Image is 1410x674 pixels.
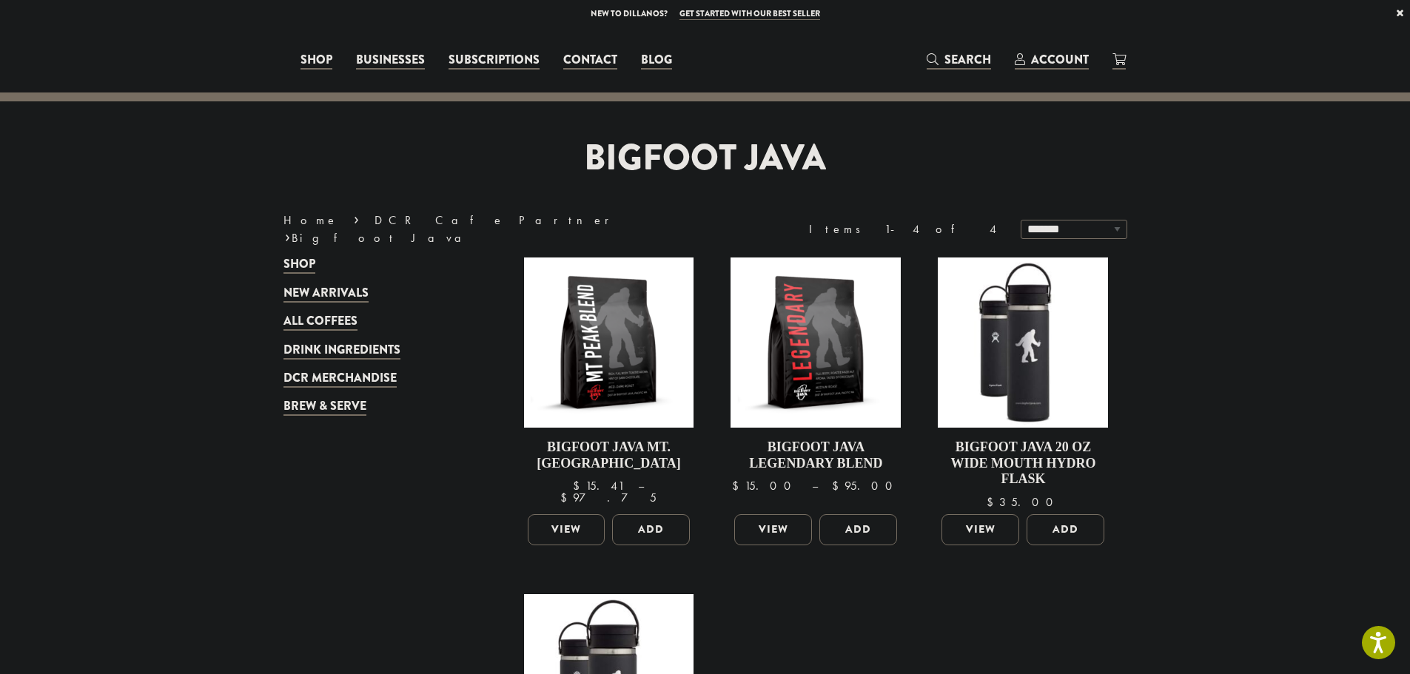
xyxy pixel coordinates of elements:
[679,7,820,20] a: Get started with our best seller
[283,212,338,228] a: Home
[832,478,899,493] bdi: 95.00
[283,392,461,420] a: Brew & Serve
[941,514,1019,545] a: View
[528,514,605,545] a: View
[285,224,290,247] span: ›
[987,494,1060,510] bdi: 35.00
[731,257,901,508] a: Bigfoot Java Legendary Blend
[449,51,540,70] span: Subscriptions
[563,51,617,70] span: Contact
[523,257,694,428] img: BFJ_MtPeak_12oz-300x300.png
[283,364,461,392] a: DCR Merchandise
[938,257,1108,428] img: LO2867-BFJ-Hydro-Flask-20oz-WM-wFlex-Sip-Lid-Black-300x300.jpg
[283,255,315,274] span: Shop
[819,514,897,545] button: Add
[734,514,812,545] a: View
[283,250,461,278] a: Shop
[732,478,745,493] span: $
[938,257,1108,508] a: Bigfoot Java 20 oz Wide Mouth Hydro Flask $35.00
[1031,51,1089,68] span: Account
[283,312,357,331] span: All Coffees
[1027,514,1104,545] button: Add
[283,335,461,363] a: Drink Ingredients
[938,439,1108,488] h4: Bigfoot Java 20 oz Wide Mouth Hydro Flask
[809,220,998,238] div: Items 1-4 of 4
[638,478,644,493] span: –
[354,206,359,229] span: ›
[283,397,366,416] span: Brew & Serve
[272,137,1138,180] h1: Bigfoot Java
[560,490,573,505] span: $
[356,51,425,70] span: Businesses
[375,212,620,228] a: DCR Cafe Partner
[944,51,991,68] span: Search
[283,369,397,388] span: DCR Merchandise
[283,307,461,335] a: All Coffees
[731,439,901,471] h4: Bigfoot Java Legendary Blend
[524,439,694,471] h4: Bigfoot Java Mt. [GEOGRAPHIC_DATA]
[283,284,369,303] span: New Arrivals
[732,478,798,493] bdi: 15.00
[812,478,818,493] span: –
[301,51,332,70] span: Shop
[283,279,461,307] a: New Arrivals
[283,341,400,360] span: Drink Ingredients
[283,212,683,247] nav: Breadcrumb
[832,478,845,493] span: $
[731,257,901,428] img: BFJ_Legendary_12oz-300x300.png
[573,478,624,493] bdi: 15.41
[987,494,999,510] span: $
[612,514,690,545] button: Add
[641,51,672,70] span: Blog
[524,257,694,508] a: Bigfoot Java Mt. [GEOGRAPHIC_DATA]
[560,490,657,505] bdi: 97.75
[573,478,585,493] span: $
[289,48,344,72] a: Shop
[915,47,1003,72] a: Search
